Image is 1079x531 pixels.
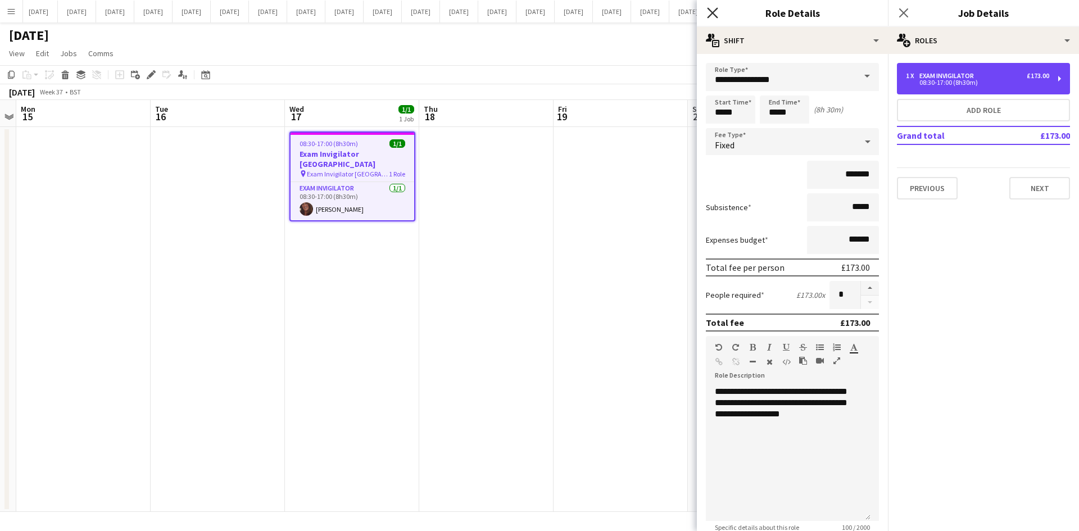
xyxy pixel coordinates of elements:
[850,343,858,352] button: Text Color
[1009,177,1070,199] button: Next
[300,139,358,148] span: 08:30-17:00 (8h30m)
[841,262,870,273] div: £173.00
[21,104,35,114] span: Mon
[9,48,25,58] span: View
[36,48,49,58] span: Edit
[692,104,705,114] span: Sat
[31,46,53,61] a: Edit
[669,1,708,22] button: [DATE]
[799,356,807,365] button: Paste as plain text
[153,110,168,123] span: 16
[288,110,304,123] span: 17
[706,235,768,245] label: Expenses budget
[888,27,1079,54] div: Roles
[364,1,402,22] button: [DATE]
[389,170,405,178] span: 1 Role
[555,1,593,22] button: [DATE]
[888,6,1079,20] h3: Job Details
[556,110,567,123] span: 19
[155,104,168,114] span: Tue
[37,88,65,96] span: Week 37
[833,356,841,365] button: Fullscreen
[325,1,364,22] button: [DATE]
[706,202,751,212] label: Subsistence
[424,104,438,114] span: Thu
[765,357,773,366] button: Clear Formatting
[173,1,211,22] button: [DATE]
[732,343,740,352] button: Redo
[84,46,118,61] a: Comms
[88,48,114,58] span: Comms
[60,48,77,58] span: Jobs
[749,357,756,366] button: Horizontal Line
[782,343,790,352] button: Underline
[307,170,389,178] span: Exam Invigilator [GEOGRAPHIC_DATA]
[134,1,173,22] button: [DATE]
[715,139,735,151] span: Fixed
[398,105,414,114] span: 1/1
[516,1,555,22] button: [DATE]
[440,1,478,22] button: [DATE]
[706,290,764,300] label: People required
[706,317,744,328] div: Total fee
[816,343,824,352] button: Unordered List
[782,357,790,366] button: HTML Code
[631,1,669,22] button: [DATE]
[697,6,888,20] h3: Role Details
[389,139,405,148] span: 1/1
[706,262,785,273] div: Total fee per person
[58,1,96,22] button: [DATE]
[897,126,1003,144] td: Grand total
[70,88,81,96] div: BST
[289,131,415,221] app-job-card: 08:30-17:00 (8h30m)1/1Exam Invigilator [GEOGRAPHIC_DATA] Exam Invigilator [GEOGRAPHIC_DATA]1 Role...
[715,343,723,352] button: Undo
[19,110,35,123] span: 15
[799,343,807,352] button: Strikethrough
[906,72,919,80] div: 1 x
[289,104,304,114] span: Wed
[399,115,414,123] div: 1 Job
[861,281,879,296] button: Increase
[558,104,567,114] span: Fri
[4,46,29,61] a: View
[919,72,978,80] div: Exam Invigilator
[478,1,516,22] button: [DATE]
[249,1,287,22] button: [DATE]
[422,110,438,123] span: 18
[402,1,440,22] button: [DATE]
[287,1,325,22] button: [DATE]
[291,182,414,220] app-card-role: Exam Invigilator1/108:30-17:00 (8h30m)[PERSON_NAME]
[897,99,1070,121] button: Add role
[96,1,134,22] button: [DATE]
[291,149,414,169] h3: Exam Invigilator [GEOGRAPHIC_DATA]
[906,80,1049,85] div: 08:30-17:00 (8h30m)
[814,105,843,115] div: (8h 30m)
[593,1,631,22] button: [DATE]
[765,343,773,352] button: Italic
[897,177,958,199] button: Previous
[211,1,249,22] button: [DATE]
[796,290,825,300] div: £173.00 x
[840,317,870,328] div: £173.00
[749,343,756,352] button: Bold
[56,46,81,61] a: Jobs
[9,27,49,44] h1: [DATE]
[816,356,824,365] button: Insert video
[1003,126,1070,144] td: £173.00
[691,110,705,123] span: 20
[1027,72,1049,80] div: £173.00
[833,343,841,352] button: Ordered List
[9,87,35,98] div: [DATE]
[20,1,58,22] button: [DATE]
[697,27,888,54] div: Shift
